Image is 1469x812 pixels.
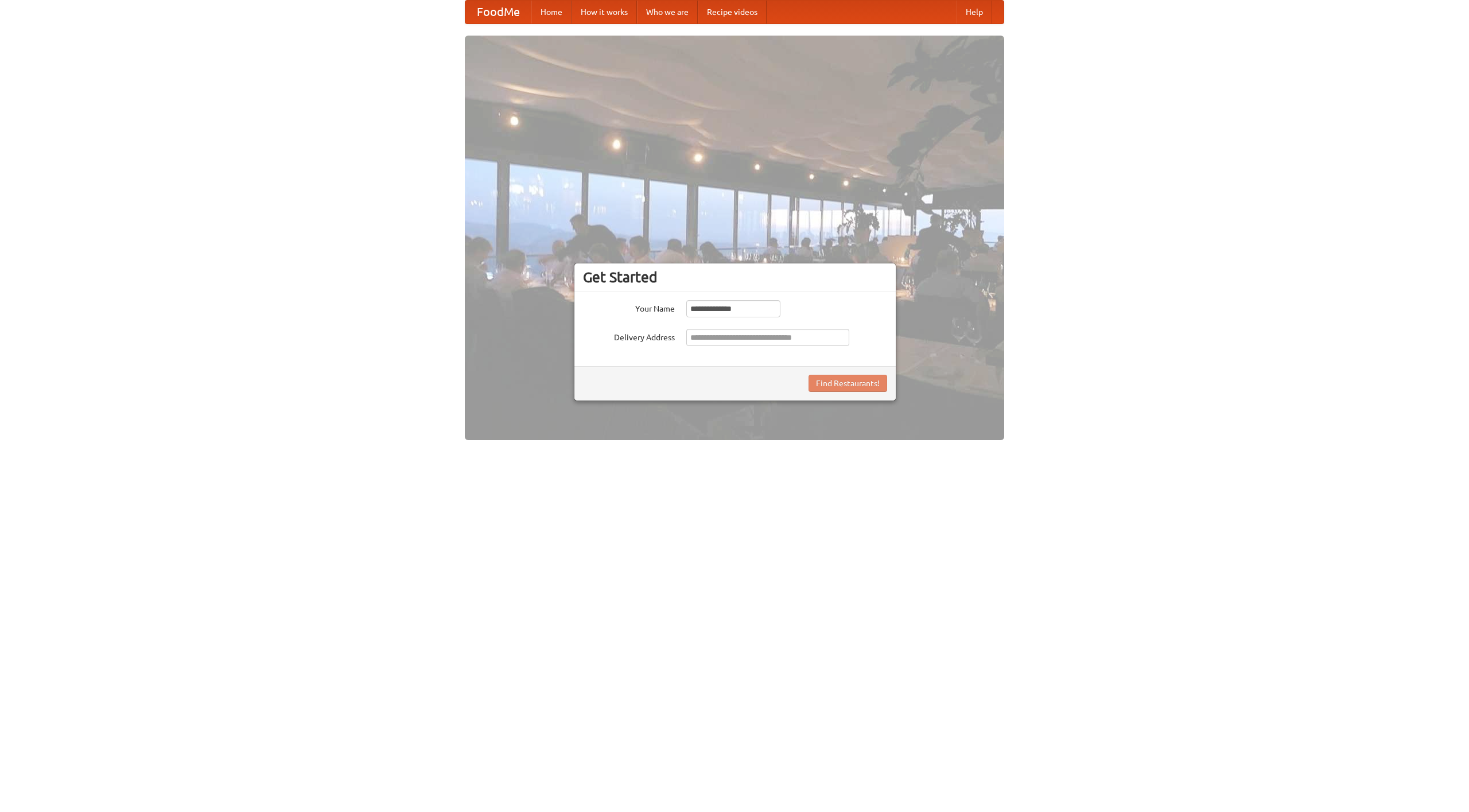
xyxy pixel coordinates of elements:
a: Home [531,1,572,24]
a: Recipe videos [698,1,767,24]
a: How it works [572,1,637,24]
label: Your Name [583,300,675,314]
label: Delivery Address [583,329,675,343]
h3: Get Started [583,269,887,286]
a: FoodMe [465,1,531,24]
a: Help [957,1,992,24]
a: Who we are [637,1,698,24]
button: Find Restaurants! [809,375,887,392]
